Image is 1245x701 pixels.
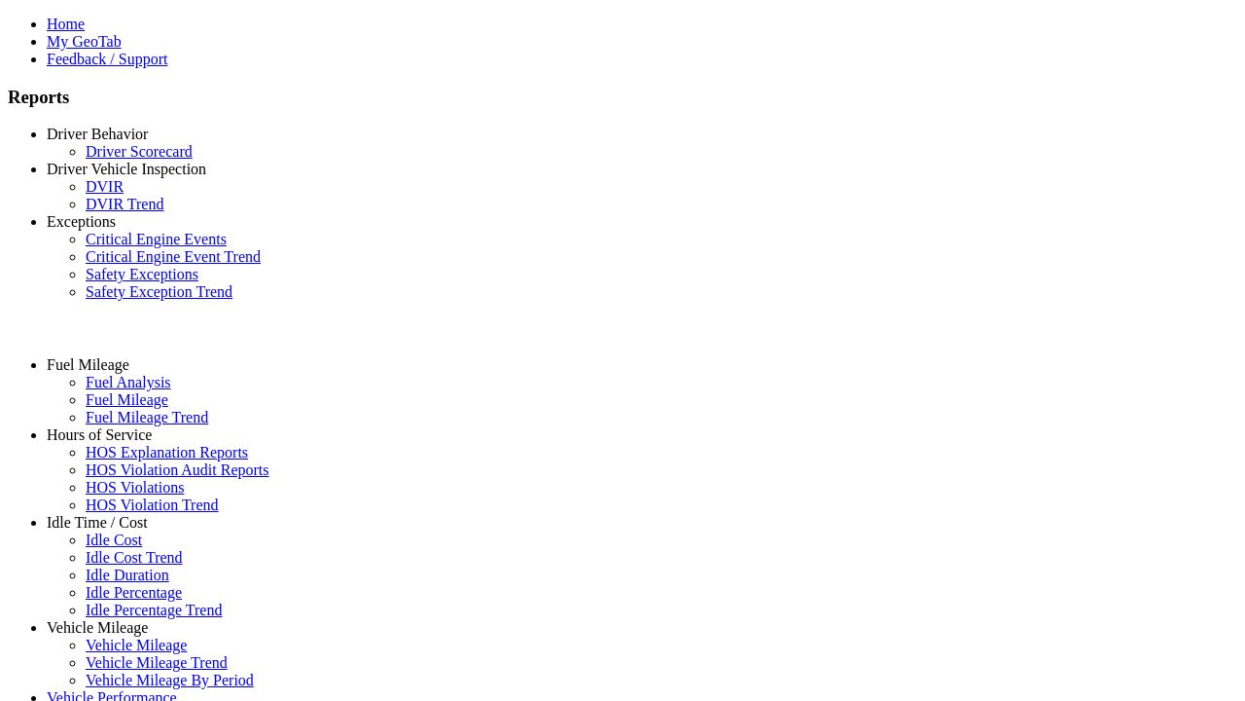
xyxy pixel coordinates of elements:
[86,143,193,160] a: Driver Scorecard
[8,87,1237,108] h3: Reports
[86,248,261,265] a: Critical Engine Event Trend
[86,584,182,601] a: Idle Percentage
[47,161,206,177] a: Driver Vehicle Inspection
[86,266,198,282] a: Safety Exceptions
[86,532,142,548] a: Idle Cost
[47,619,148,636] a: Vehicle Mileage
[86,178,124,195] a: DVIR
[86,602,222,618] a: Idle Percentage Trend
[86,479,184,496] a: HOS Violations
[47,51,167,67] a: Feedback / Support
[86,374,171,390] a: Fuel Analysis
[86,444,248,461] a: HOS Explanation Reports
[86,196,163,212] a: DVIR Trend
[47,213,116,230] a: Exceptions
[86,461,269,478] a: HOS Violation Audit Reports
[86,654,228,671] a: Vehicle Mileage Trend
[47,16,85,32] a: Home
[47,33,122,50] a: My GeoTab
[86,283,232,300] a: Safety Exception Trend
[86,549,183,566] a: Idle Cost Trend
[86,672,254,688] a: Vehicle Mileage By Period
[47,126,148,142] a: Driver Behavior
[86,567,169,583] a: Idle Duration
[86,391,168,408] a: Fuel Mileage
[86,497,219,513] a: HOS Violation Trend
[47,514,148,531] a: Idle Time / Cost
[86,409,208,425] a: Fuel Mileage Trend
[86,231,227,247] a: Critical Engine Events
[86,637,187,653] a: Vehicle Mileage
[47,426,152,443] a: Hours of Service
[47,356,129,373] a: Fuel Mileage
